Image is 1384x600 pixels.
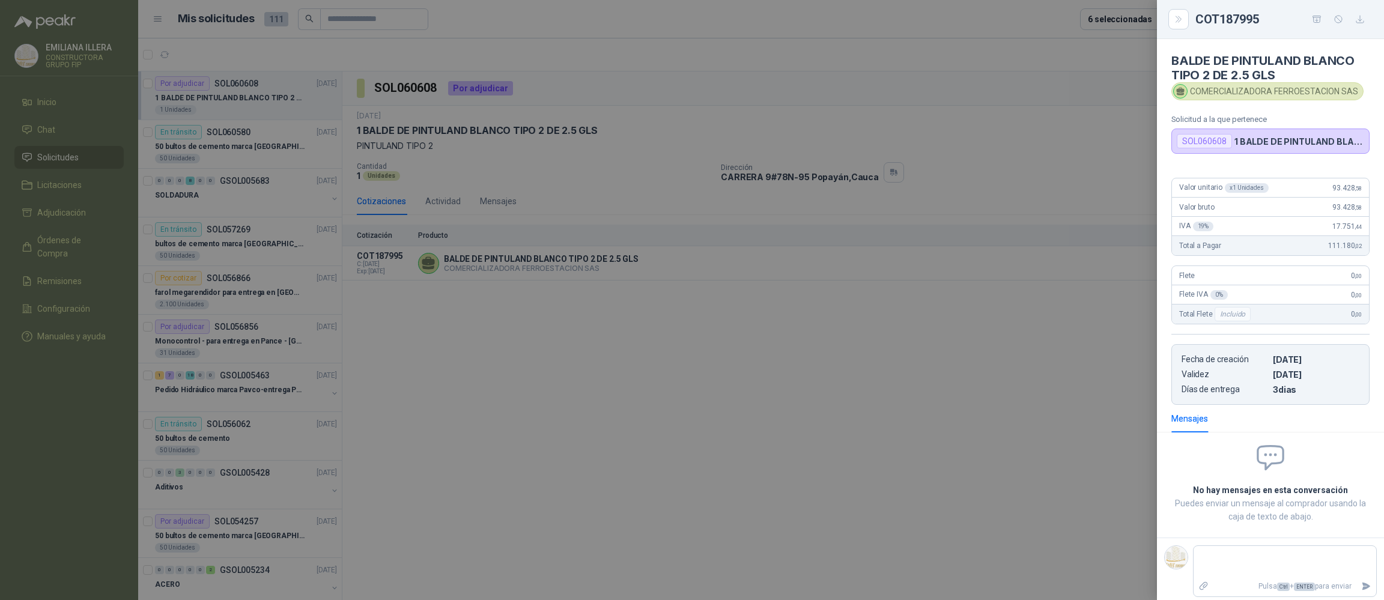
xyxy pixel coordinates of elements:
[1179,290,1228,300] span: Flete IVA
[1171,82,1364,100] div: COMERCIALIZADORA FERROESTACION SAS
[1332,184,1362,192] span: 93.428
[1355,292,1362,298] span: ,00
[1273,369,1359,380] p: [DATE]
[1351,310,1362,318] span: 0
[1195,10,1370,29] div: COT187995
[1177,134,1232,148] div: SOL060608
[1351,271,1362,280] span: 0
[1171,12,1186,26] button: Close
[1171,497,1370,523] p: Puedes enviar un mensaje al comprador usando la caja de texto de abajo.
[1179,203,1214,211] span: Valor bruto
[1171,412,1208,425] div: Mensajes
[1355,273,1362,279] span: ,00
[1214,576,1357,597] p: Pulsa + para enviar
[1179,222,1213,231] span: IVA
[1171,115,1370,124] p: Solicitud a la que pertenece
[1171,483,1370,497] h2: No hay mensajes en esta conversación
[1355,223,1362,230] span: ,44
[1355,311,1362,318] span: ,00
[1165,546,1188,569] img: Company Logo
[1182,384,1268,395] p: Días de entrega
[1194,576,1214,597] label: Adjuntar archivos
[1182,369,1268,380] p: Validez
[1332,222,1362,231] span: 17.751
[1179,183,1269,193] span: Valor unitario
[1328,241,1362,250] span: 111.180
[1355,243,1362,249] span: ,02
[1273,354,1359,365] p: [DATE]
[1171,53,1370,82] h4: BALDE DE PINTULAND BLANCO TIPO 2 DE 2.5 GLS
[1225,183,1269,193] div: x 1 Unidades
[1179,307,1253,321] span: Total Flete
[1182,354,1268,365] p: Fecha de creación
[1179,271,1195,280] span: Flete
[1193,222,1214,231] div: 19 %
[1277,583,1290,591] span: Ctrl
[1355,204,1362,211] span: ,58
[1210,290,1228,300] div: 0 %
[1356,576,1376,597] button: Enviar
[1355,185,1362,192] span: ,58
[1294,583,1315,591] span: ENTER
[1273,384,1359,395] p: 3 dias
[1332,203,1362,211] span: 93.428
[1179,241,1221,250] span: Total a Pagar
[1215,307,1251,321] div: Incluido
[1234,136,1364,147] p: 1 BALDE DE PINTULAND BLANCO TIPO 2 DE 2.5 GLS
[1351,291,1362,299] span: 0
